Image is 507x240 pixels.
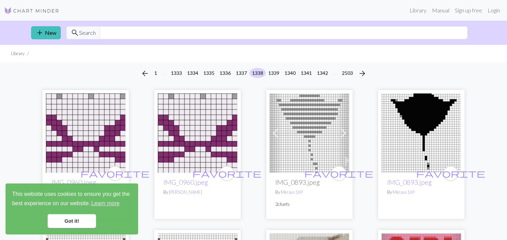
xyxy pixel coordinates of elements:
[339,68,356,78] button: 2503
[387,189,456,196] p: By
[266,68,282,78] button: 1339
[429,3,452,17] a: Manual
[233,68,250,78] button: 1337
[152,68,160,78] button: 1
[382,93,461,173] img: IMG_0893.jpeg
[314,68,331,78] button: 1342
[168,68,185,78] button: 1333
[443,166,458,181] button: favourite
[249,68,266,78] button: 1338
[12,190,132,209] span: This website uses cookies to ensure you get the best experience on our website.
[163,189,232,196] p: By
[331,166,346,181] button: favourite
[80,167,150,180] i: favourite
[163,178,208,186] a: IMG_0960.jpeg
[282,68,298,78] button: 1340
[275,189,344,196] p: By
[158,129,237,136] a: IMG_0960.jpeg
[79,29,96,37] span: Search
[71,28,79,38] span: search
[107,166,123,181] button: favourite
[270,93,349,173] img: IMG_0893.jpeg
[298,68,315,78] button: 1341
[192,168,261,179] span: favorite
[138,68,369,79] nav: Page navigation
[201,68,217,78] button: 1335
[11,50,25,57] li: Library
[387,178,432,186] a: IMG_0893.jpeg
[275,201,344,208] p: 2 charts
[393,189,414,195] a: Mkraus169
[304,167,373,180] i: favourite
[138,68,152,79] button: Previous
[46,93,125,173] img: IMG_0960.jpeg
[355,68,369,79] button: Next
[46,129,125,136] a: IMG_0960.jpeg
[80,168,150,179] span: favorite
[416,167,485,180] i: favourite
[158,93,237,173] img: IMG_0960.jpeg
[184,68,201,78] button: 1334
[31,26,61,39] a: New
[275,178,344,186] h2: IMG_0893.jpeg
[416,168,485,179] span: favorite
[358,69,366,78] span: arrow_forward
[192,167,261,180] i: favourite
[304,168,373,179] span: favorite
[219,166,235,181] button: favourite
[141,69,149,78] i: Previous
[281,189,303,195] a: Mkraus169
[48,214,96,228] a: dismiss cookie message
[4,7,59,15] img: Logo
[358,69,366,78] i: Next
[51,178,96,186] a: IMG_0960.jpeg
[407,3,429,17] a: Library
[141,69,149,78] span: arrow_back
[452,3,485,17] a: Sign up free
[217,68,233,78] button: 1336
[90,198,121,209] a: learn more about cookies
[169,189,202,195] a: [PERSON_NAME]
[270,129,349,136] a: IMG_0893.jpeg
[382,129,461,136] a: IMG_0893.jpeg
[485,3,503,17] a: Login
[6,183,138,234] div: cookieconsent
[36,28,44,38] span: add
